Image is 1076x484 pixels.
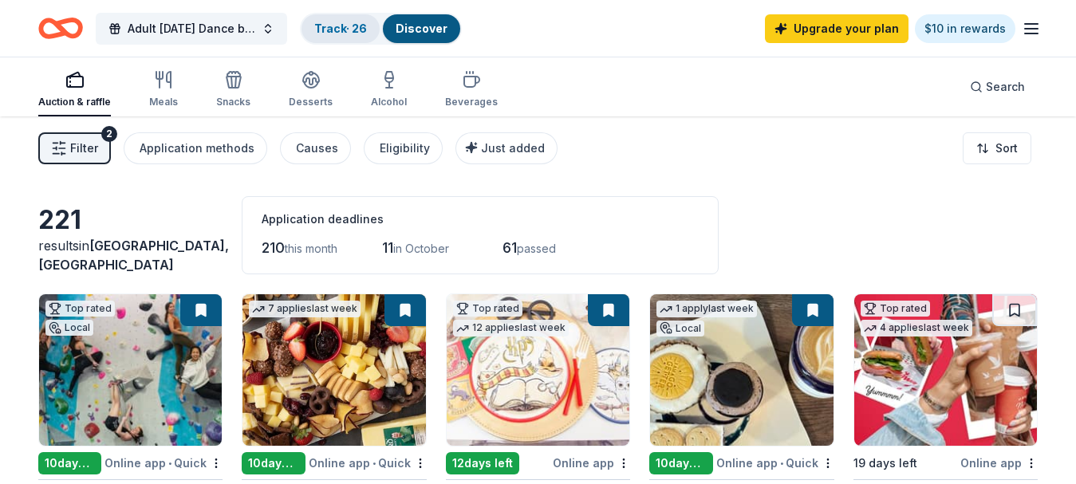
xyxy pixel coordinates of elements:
button: Just added [455,132,558,164]
span: Filter [70,139,98,158]
img: Image for ASCEND [39,294,222,446]
div: Desserts [289,96,333,108]
button: Filter2 [38,132,111,164]
div: Top rated [861,301,930,317]
img: Image for Tipsy Bean Cafe [650,294,833,446]
div: 10 days left [649,452,712,474]
span: Adult [DATE] Dance benefiting Light Up Hope [128,19,255,38]
button: Track· 26Discover [300,13,462,45]
div: 12 applies last week [453,320,569,336]
span: passed [517,242,556,255]
div: 10 days left [242,452,305,474]
div: results [38,236,223,274]
span: this month [285,242,337,255]
a: Discover [396,22,447,35]
div: Online app Quick [716,453,834,473]
span: • [168,457,171,470]
button: Snacks [216,64,250,116]
div: Auction & raffle [38,96,111,108]
button: Application methods [124,132,267,164]
button: Meals [149,64,178,116]
div: Alcohol [371,96,407,108]
div: Eligibility [380,139,430,158]
button: Adult [DATE] Dance benefiting Light Up Hope [96,13,287,45]
div: 221 [38,204,223,236]
span: Just added [481,141,545,155]
div: Application methods [140,139,254,158]
div: Causes [296,139,338,158]
button: Alcohol [371,64,407,116]
div: Local [656,321,704,336]
div: 12 days left [446,452,519,474]
button: Causes [280,132,351,164]
button: Sort [963,132,1031,164]
a: $10 in rewards [915,14,1015,43]
div: 7 applies last week [249,301,361,317]
div: 4 applies last week [861,320,972,336]
div: 1 apply last week [656,301,757,317]
div: Snacks [216,96,250,108]
span: [GEOGRAPHIC_DATA], [GEOGRAPHIC_DATA] [38,238,229,273]
button: Search [957,71,1038,103]
div: Online app Quick [309,453,427,473]
a: Home [38,10,83,47]
span: Sort [995,139,1018,158]
div: Top rated [45,301,115,317]
div: Beverages [445,96,498,108]
span: in October [393,242,449,255]
span: 61 [503,239,517,256]
div: Meals [149,96,178,108]
img: Image for Oriental Trading [447,294,629,446]
span: in [38,238,229,273]
div: Online app [960,453,1038,473]
div: Online app Quick [104,453,223,473]
span: • [780,457,783,470]
div: 2 [101,126,117,142]
a: Upgrade your plan [765,14,908,43]
span: • [372,457,376,470]
div: Application deadlines [262,210,699,229]
img: Image for Wawa Foundation [854,294,1037,446]
div: 19 days left [853,454,917,473]
button: Auction & raffle [38,64,111,116]
button: Eligibility [364,132,443,164]
div: Online app [553,453,630,473]
a: Track· 26 [314,22,367,35]
span: 210 [262,239,285,256]
img: Image for Gordon Food Service Store [242,294,425,446]
span: Search [986,77,1025,96]
button: Desserts [289,64,333,116]
div: Local [45,320,93,336]
div: Top rated [453,301,522,317]
button: Beverages [445,64,498,116]
span: 11 [382,239,393,256]
div: 10 days left [38,452,101,474]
